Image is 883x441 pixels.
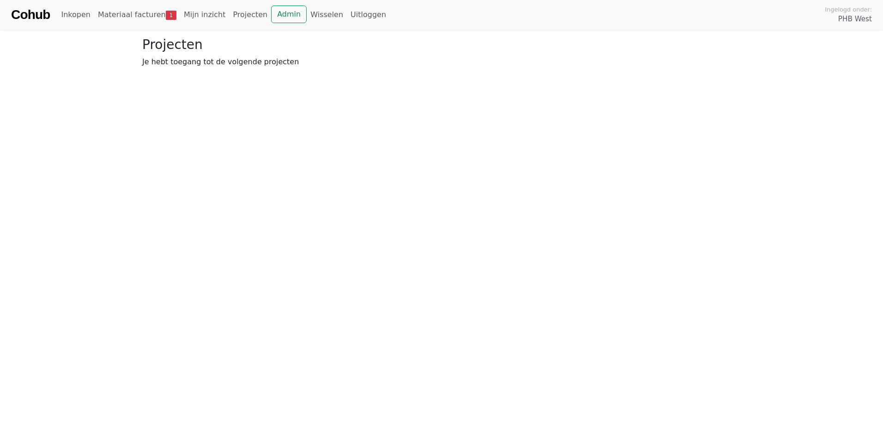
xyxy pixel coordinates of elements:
a: Inkopen [57,6,94,24]
p: Je hebt toegang tot de volgende projecten [142,56,741,67]
a: Admin [271,6,307,23]
span: Ingelogd onder: [825,5,872,14]
h3: Projecten [142,37,741,53]
a: Materiaal facturen1 [94,6,180,24]
span: PHB West [838,14,872,24]
a: Mijn inzicht [180,6,230,24]
span: 1 [166,11,176,20]
a: Cohub [11,4,50,26]
a: Uitloggen [347,6,390,24]
a: Wisselen [307,6,347,24]
a: Projecten [229,6,271,24]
